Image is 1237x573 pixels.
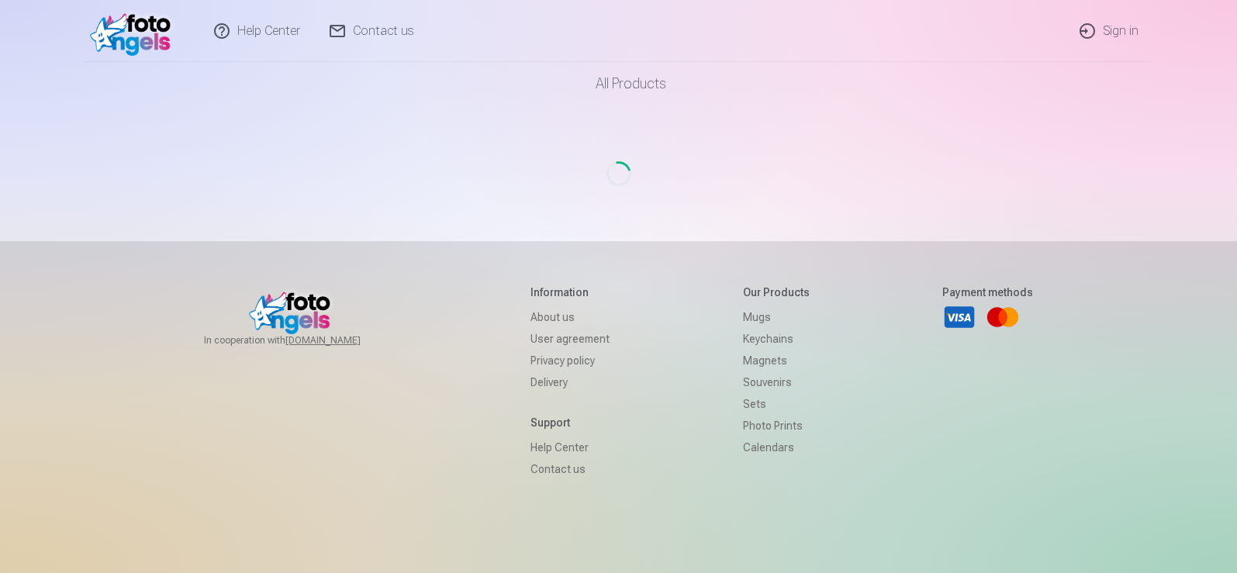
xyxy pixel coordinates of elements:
h5: Our products [743,285,810,300]
a: Contact us [530,458,610,480]
span: In cooperation with [204,334,398,347]
a: Mugs [743,306,810,328]
a: Sets [743,393,810,415]
a: User agreement [530,328,610,350]
h5: Support [530,415,610,430]
a: Souvenirs [743,371,810,393]
h5: Payment methods [942,285,1033,300]
a: Photo prints [743,415,810,437]
a: About us [530,306,610,328]
a: Visa [942,300,976,334]
a: Help Center [530,437,610,458]
a: Calendars [743,437,810,458]
img: /v1 [90,6,179,56]
a: Privacy policy [530,350,610,371]
a: Magnets [743,350,810,371]
h5: Information [530,285,610,300]
a: Delivery [530,371,610,393]
a: Mastercard [986,300,1020,334]
a: All products [552,62,685,105]
a: [DOMAIN_NAME] [285,334,398,347]
a: Keychains [743,328,810,350]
